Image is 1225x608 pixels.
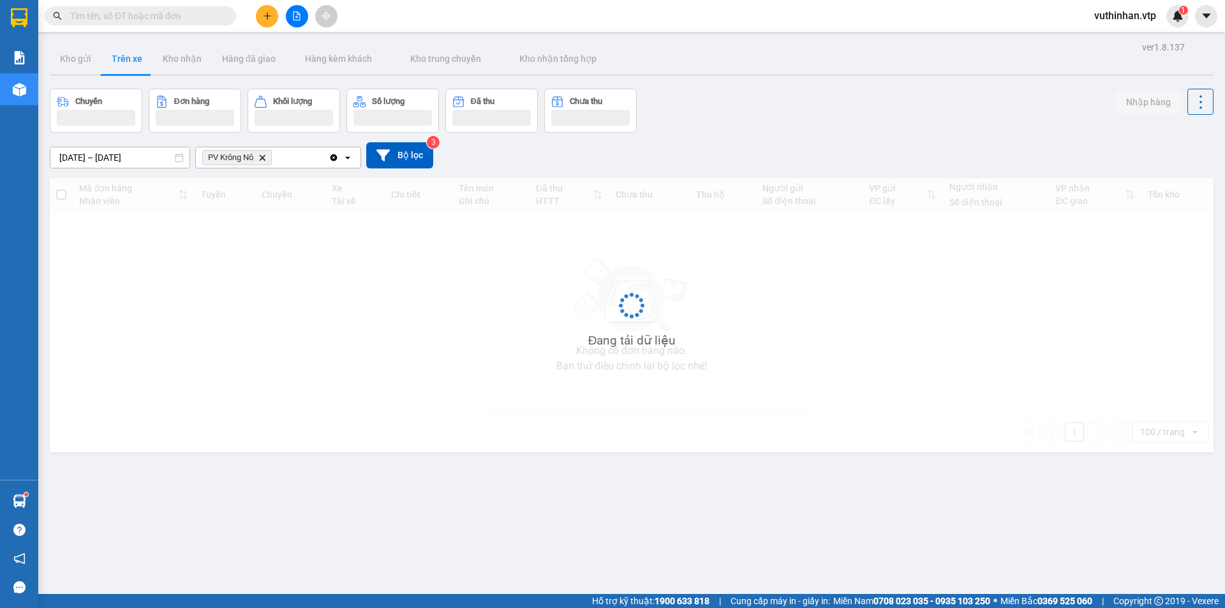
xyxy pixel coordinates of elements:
[1179,6,1188,15] sup: 1
[13,51,26,64] img: solution-icon
[427,136,440,149] sup: 3
[1116,91,1181,114] button: Nhập hàng
[53,11,62,20] span: search
[1172,10,1184,22] img: icon-new-feature
[372,97,405,106] div: Số lượng
[50,89,142,133] button: Chuyến
[149,89,241,133] button: Đơn hàng
[24,493,28,496] sup: 1
[655,596,709,606] strong: 1900 633 818
[75,97,102,106] div: Chuyến
[1181,6,1185,15] span: 1
[343,152,353,163] svg: open
[322,11,330,20] span: aim
[833,594,990,608] span: Miền Nam
[258,154,266,161] svg: Delete
[1142,40,1185,54] div: ver 1.8.137
[993,598,997,604] span: ⚪️
[873,596,990,606] strong: 0708 023 035 - 0935 103 250
[1037,596,1092,606] strong: 0369 525 060
[263,11,272,20] span: plus
[1195,5,1217,27] button: caret-down
[256,5,278,27] button: plus
[13,552,26,565] span: notification
[208,152,253,163] span: PV Krông Nô
[519,54,597,64] span: Kho nhận tổng hợp
[305,54,372,64] span: Hàng kèm khách
[152,43,212,74] button: Kho nhận
[11,8,27,27] img: logo-vxr
[1201,10,1212,22] span: caret-down
[70,9,221,23] input: Tìm tên, số ĐT hoặc mã đơn
[13,581,26,593] span: message
[292,11,301,20] span: file-add
[174,97,209,106] div: Đơn hàng
[1000,594,1092,608] span: Miền Bắc
[13,83,26,96] img: warehouse-icon
[13,524,26,536] span: question-circle
[471,97,494,106] div: Đã thu
[1084,8,1166,24] span: vuthinhan.vtp
[1154,597,1163,605] span: copyright
[50,147,189,168] input: Select a date range.
[286,5,308,27] button: file-add
[731,594,830,608] span: Cung cấp máy in - giấy in:
[315,5,338,27] button: aim
[1102,594,1104,608] span: |
[719,594,721,608] span: |
[410,54,481,64] span: Kho trung chuyển
[202,150,272,165] span: PV Krông Nô, close by backspace
[544,89,637,133] button: Chưa thu
[445,89,538,133] button: Đã thu
[212,43,286,74] button: Hàng đã giao
[248,89,340,133] button: Khối lượng
[592,594,709,608] span: Hỗ trợ kỹ thuật:
[588,331,676,350] div: Đang tải dữ liệu
[13,494,26,508] img: warehouse-icon
[329,152,339,163] svg: Clear all
[101,43,152,74] button: Trên xe
[50,43,101,74] button: Kho gửi
[346,89,439,133] button: Số lượng
[570,97,602,106] div: Chưa thu
[273,97,312,106] div: Khối lượng
[274,151,276,164] input: Selected PV Krông Nô.
[366,142,433,168] button: Bộ lọc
